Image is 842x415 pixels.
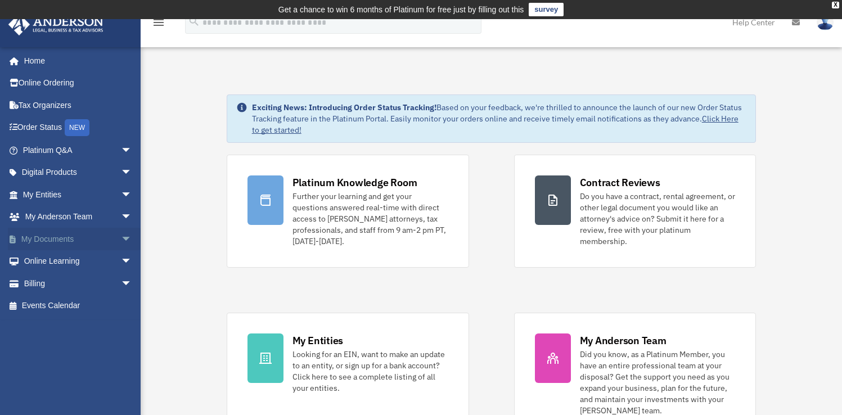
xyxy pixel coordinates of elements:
a: Digital Productsarrow_drop_down [8,161,149,184]
a: Events Calendar [8,295,149,317]
div: Looking for an EIN, want to make an update to an entity, or sign up for a bank account? Click her... [292,349,448,394]
div: Further your learning and get your questions answered real-time with direct access to [PERSON_NAM... [292,191,448,247]
div: My Anderson Team [580,333,667,348]
a: Contract Reviews Do you have a contract, rental agreement, or other legal document you would like... [514,155,757,268]
a: Home [8,49,143,72]
a: Billingarrow_drop_down [8,272,149,295]
a: Online Ordering [8,72,149,94]
a: Platinum Knowledge Room Further your learning and get your questions answered real-time with dire... [227,155,469,268]
a: Tax Organizers [8,94,149,116]
span: arrow_drop_down [121,161,143,184]
i: search [188,15,200,28]
div: Get a chance to win 6 months of Platinum for free just by filling out this [278,3,524,16]
div: Platinum Knowledge Room [292,175,417,190]
div: close [832,2,839,8]
a: Platinum Q&Aarrow_drop_down [8,139,149,161]
a: survey [529,3,564,16]
div: My Entities [292,333,343,348]
strong: Exciting News: Introducing Order Status Tracking! [252,102,436,112]
span: arrow_drop_down [121,228,143,251]
span: arrow_drop_down [121,139,143,162]
span: arrow_drop_down [121,183,143,206]
div: NEW [65,119,89,136]
a: menu [152,20,165,29]
img: Anderson Advisors Platinum Portal [5,13,107,35]
a: Order StatusNEW [8,116,149,139]
a: My Documentsarrow_drop_down [8,228,149,250]
a: Click Here to get started! [252,114,739,135]
span: arrow_drop_down [121,206,143,229]
i: menu [152,16,165,29]
img: User Pic [817,14,834,30]
a: Online Learningarrow_drop_down [8,250,149,273]
span: arrow_drop_down [121,250,143,273]
div: Based on your feedback, we're thrilled to announce the launch of our new Order Status Tracking fe... [252,102,747,136]
div: Do you have a contract, rental agreement, or other legal document you would like an attorney's ad... [580,191,736,247]
a: My Entitiesarrow_drop_down [8,183,149,206]
div: Contract Reviews [580,175,660,190]
a: My Anderson Teamarrow_drop_down [8,206,149,228]
span: arrow_drop_down [121,272,143,295]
